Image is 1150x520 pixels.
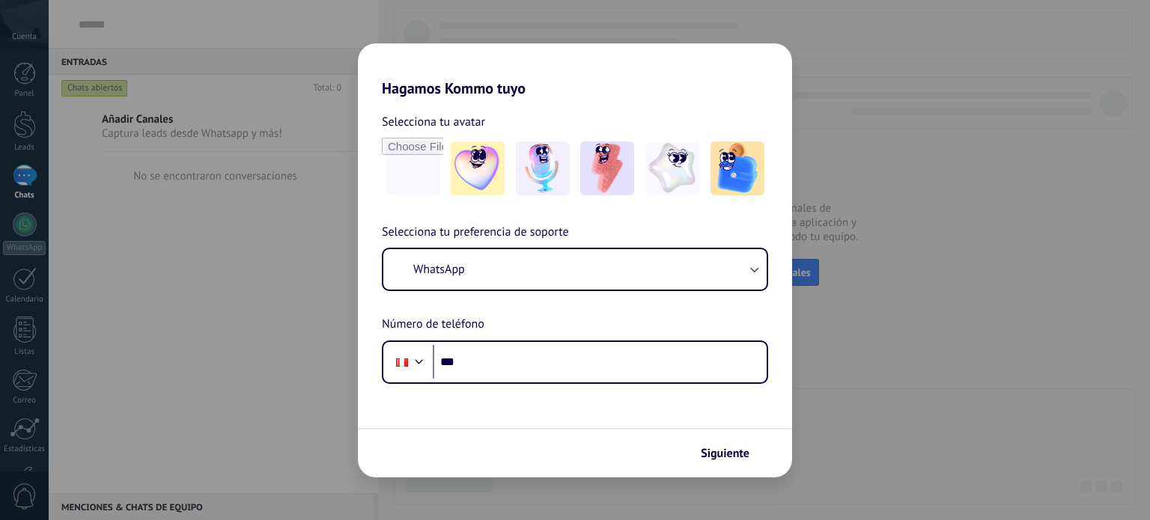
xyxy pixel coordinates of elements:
[701,448,749,459] span: Siguiente
[694,441,770,466] button: Siguiente
[580,141,634,195] img: -3.jpeg
[711,141,764,195] img: -5.jpeg
[413,262,465,277] span: WhatsApp
[383,249,767,290] button: WhatsApp
[388,346,416,378] div: Peru: + 51
[645,141,699,195] img: -4.jpeg
[451,141,505,195] img: -1.jpeg
[382,315,484,334] span: Número de teléfono
[382,223,569,242] span: Selecciona tu preferencia de soporte
[358,43,792,97] h2: Hagamos Kommo tuyo
[382,112,485,132] span: Selecciona tu avatar
[516,141,570,195] img: -2.jpeg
